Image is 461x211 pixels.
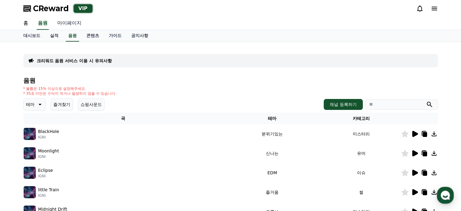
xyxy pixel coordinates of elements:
p: IGNI [38,135,59,140]
th: 카테고리 [322,113,401,124]
td: 분위기있는 [223,124,321,144]
button: 즐겨찾기 [51,98,73,111]
img: music [24,186,36,198]
span: 홈 [19,170,23,175]
h4: 음원 [23,77,438,84]
img: music [24,167,36,179]
p: 테마 [26,100,35,109]
a: 대화 [40,161,78,176]
td: 유머 [322,144,401,163]
img: music [24,147,36,159]
p: * 볼륨은 15% 이상으로 설정해주세요. [23,86,117,91]
a: 가이드 [104,30,126,42]
span: CReward [33,4,69,13]
a: 대시보드 [18,30,45,42]
button: 채널 등록하기 [324,99,362,110]
a: 음원 [37,17,49,30]
p: Eclipse [38,167,53,174]
a: 음원 [66,30,79,42]
a: 공지사항 [126,30,153,42]
p: BlackHole [38,128,59,135]
p: little Train [38,187,59,193]
button: 테마 [23,98,46,111]
p: * 35초 미만은 수익이 적거나 발생하지 않을 수 있습니다. [23,91,117,96]
a: 마이페이지 [52,17,86,30]
td: EDM [223,163,321,182]
a: 콘텐츠 [82,30,104,42]
p: IGNI [38,193,59,198]
p: Moonlight [38,148,59,154]
p: IGNI [38,154,59,159]
th: 테마 [223,113,321,124]
span: 대화 [55,170,63,175]
a: CReward [23,4,69,13]
a: 홈 [2,161,40,176]
a: 홈 [18,17,33,30]
p: IGNI [38,174,53,179]
td: 미스터리 [322,124,401,144]
span: 설정 [94,170,101,175]
td: 신나는 [223,144,321,163]
div: VIP [74,4,92,13]
td: 이슈 [322,163,401,182]
a: 설정 [78,161,116,176]
td: 썰 [322,182,401,202]
th: 곡 [23,113,223,124]
a: 실적 [45,30,63,42]
button: 쇼핑사운드 [78,98,105,111]
a: 크리워드 음원 서비스 이용 시 유의사항 [37,58,112,64]
img: music [24,128,36,140]
td: 즐거움 [223,182,321,202]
